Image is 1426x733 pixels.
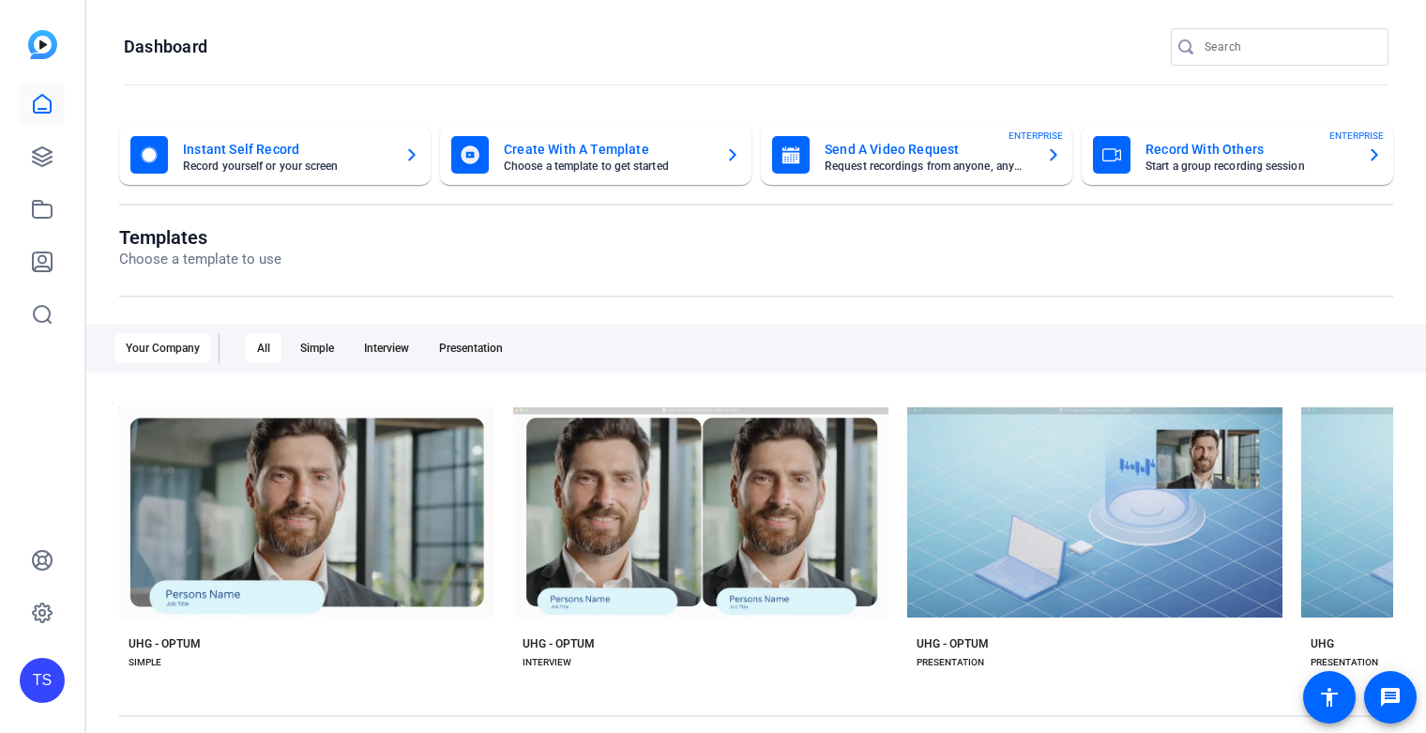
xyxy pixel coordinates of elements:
[129,636,201,651] div: UHG - OPTUM
[183,138,389,160] mat-card-title: Instant Self Record
[353,333,420,363] div: Interview
[504,138,710,160] mat-card-title: Create With A Template
[1379,686,1402,709] mat-icon: message
[504,160,710,172] mat-card-subtitle: Choose a template to get started
[440,125,751,185] button: Create With A TemplateChoose a template to get started
[917,636,989,651] div: UHG - OPTUM
[917,655,984,670] div: PRESENTATION
[825,160,1031,172] mat-card-subtitle: Request recordings from anyone, anywhere
[119,226,281,249] h1: Templates
[1205,36,1373,58] input: Search
[1082,125,1393,185] button: Record With OthersStart a group recording sessionENTERPRISE
[119,249,281,270] p: Choose a template to use
[825,138,1031,160] mat-card-title: Send A Video Request
[28,30,57,59] img: blue-gradient.svg
[761,125,1072,185] button: Send A Video RequestRequest recordings from anyone, anywhereENTERPRISE
[119,125,431,185] button: Instant Self RecordRecord yourself or your screen
[1311,655,1378,670] div: PRESENTATION
[183,160,389,172] mat-card-subtitle: Record yourself or your screen
[114,333,211,363] div: Your Company
[1311,636,1334,651] div: UHG
[1009,129,1063,143] span: ENTERPRISE
[1145,160,1352,172] mat-card-subtitle: Start a group recording session
[428,333,514,363] div: Presentation
[1329,129,1384,143] span: ENTERPRISE
[20,658,65,703] div: TS
[246,333,281,363] div: All
[124,36,207,58] h1: Dashboard
[129,655,161,670] div: SIMPLE
[523,655,571,670] div: INTERVIEW
[523,636,595,651] div: UHG - OPTUM
[289,333,345,363] div: Simple
[1318,686,1341,709] mat-icon: accessibility
[1145,138,1352,160] mat-card-title: Record With Others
